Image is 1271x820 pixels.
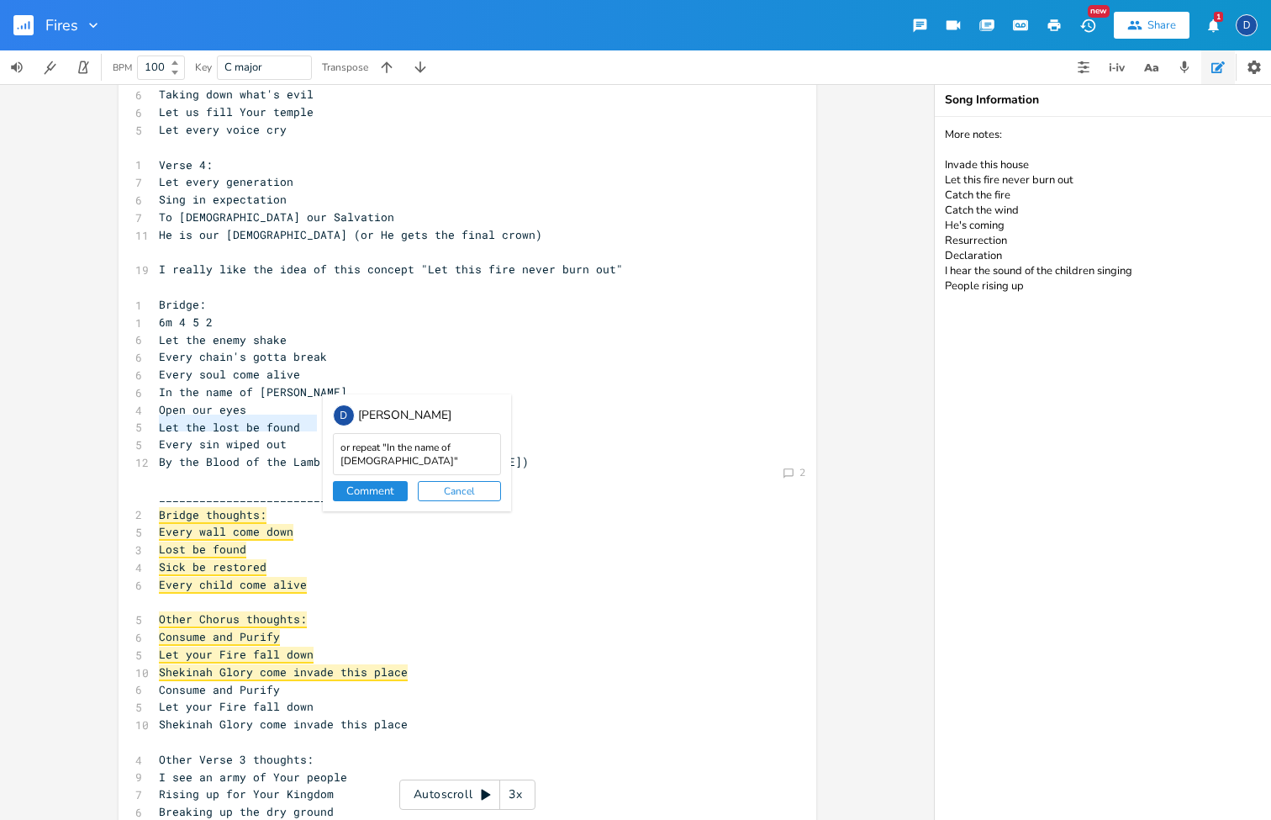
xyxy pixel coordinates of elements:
span: Shekinah Glory come invade this place [159,664,408,681]
span: Bridge thoughts: [159,507,266,524]
span: Every wall come down [159,524,293,541]
span: Fires [45,18,78,33]
span: Other Chorus thoughts: [159,611,307,628]
span: Consume and Purify [159,629,280,646]
span: Taking down what's evil [159,87,314,102]
span: I really like the idea of this concept "Let this fire never burn out" [159,262,623,277]
span: __________________________ [159,489,334,505]
span: Other Verse 3 thoughts: [159,752,314,767]
span: Every chain's gotta break [159,349,327,364]
span: Consume and Purify [159,682,280,697]
span: Verse 4: [159,157,213,172]
button: Cancel [418,481,501,501]
span: Every child come alive [159,577,307,594]
div: 2 [799,468,805,478]
span: Let the enemy shake [159,332,287,347]
span: Let your Fire fall down [159,647,314,664]
div: Song Information [945,94,1261,106]
div: Autoscroll [399,780,535,810]
span: In the name of [PERSON_NAME] [159,384,347,399]
span: Let us fill Your temple [159,104,314,119]
div: Transpose [322,62,368,72]
div: [PERSON_NAME] [358,409,451,422]
span: Shekinah Glory come invade this place [159,717,408,732]
span: Bridge: [159,297,206,312]
span: C major [224,60,262,75]
div: Share [1147,18,1176,33]
button: D [1236,6,1258,45]
div: New [1088,5,1110,18]
textarea: or repeat "In the name of [DEMOGRAPHIC_DATA]" [333,433,501,475]
span: He is our [DEMOGRAPHIC_DATA] (or He gets the final crown) [159,227,542,242]
span: Let every generation [159,174,293,189]
span: Every sin wiped out [159,436,287,452]
button: 1 [1196,10,1230,40]
textarea: More notes: Invade this house Let this fire never burn out Catch the fire Catch the wind He's com... [935,117,1271,820]
button: New [1071,10,1105,40]
div: David Jones [333,405,355,426]
span: Let the lost be found [159,420,300,435]
button: Share [1114,12,1189,39]
div: BPM [113,63,132,72]
span: Every soul come alive [159,367,300,382]
button: Comment [333,481,408,501]
span: Let your Fire fall down [159,699,314,714]
span: Breaking up the dry ground [159,804,334,819]
span: Open our eyes [159,402,246,417]
span: By the Blood of the Lamb (In the name of [PERSON_NAME]) [159,454,529,469]
span: Let every voice cry [159,122,287,137]
div: David Jones [1236,14,1258,36]
span: Sick be restored [159,559,266,576]
span: Rising up for Your Kingdom [159,786,334,801]
span: 6m 4 5 2 [159,315,213,330]
div: 3x [500,780,530,810]
div: 1 [1214,12,1223,22]
span: I see an army of Your people [159,770,347,785]
span: Lost be found [159,542,246,558]
span: Sing in expectation [159,192,287,207]
span: To [DEMOGRAPHIC_DATA] our Salvation [159,209,394,225]
div: Key [195,62,212,72]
